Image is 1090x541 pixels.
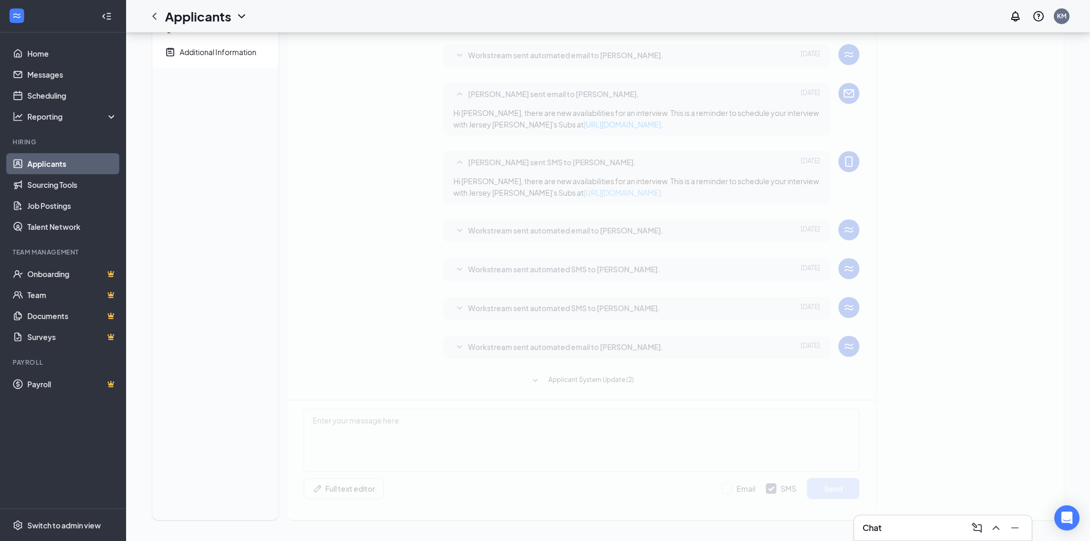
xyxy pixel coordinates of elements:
a: OnboardingCrown [27,263,117,284]
svg: Minimize [1009,522,1021,534]
a: SurveysCrown [27,326,117,347]
div: Reporting [27,111,118,122]
div: Team Management [13,248,115,257]
svg: SmallChevronDown [453,341,466,354]
a: TeamCrown [27,284,117,305]
a: Scheduling [27,85,117,106]
svg: QuestionInfo [1032,10,1045,23]
span: Workstream sent automated email to [PERSON_NAME]. [468,225,663,237]
div: Open Intercom Messenger [1054,505,1079,531]
span: Workstream sent automated SMS to [PERSON_NAME]. [468,302,660,315]
div: Additional Information [180,47,256,57]
div: KM [1057,12,1066,20]
span: Workstream sent automated email to [PERSON_NAME]. [468,341,663,354]
svg: MobileSms [843,155,855,168]
svg: WorkstreamLogo [843,224,855,236]
svg: Collapse [101,11,112,22]
a: Sourcing Tools [27,174,117,195]
svg: NoteActive [165,47,175,57]
svg: SmallChevronDown [529,375,542,387]
svg: Pen [313,483,323,494]
span: [DATE] [801,302,820,315]
svg: SmallChevronDown [453,49,466,62]
a: [URL][DOMAIN_NAME] [584,188,661,197]
a: DocumentsCrown [27,305,117,326]
span: [PERSON_NAME] sent SMS to [PERSON_NAME]. [468,156,636,169]
span: [DATE] [801,225,820,237]
span: Workstream sent automated SMS to [PERSON_NAME]. [468,263,660,276]
svg: Notifications [1009,10,1022,23]
button: SmallChevronDownApplicant System Update (2) [529,375,634,387]
span: [PERSON_NAME] sent email to [PERSON_NAME]. [468,88,639,101]
span: [DATE] [801,263,820,276]
span: Hi [PERSON_NAME], there are new availabilities for an interview. This is a reminder to schedule y... [453,108,819,129]
div: Switch to admin view [27,520,101,531]
button: Minimize [1006,519,1023,536]
svg: Email [843,87,855,100]
button: ComposeMessage [969,519,985,536]
svg: ComposeMessage [971,522,983,534]
span: [DATE] [801,156,820,169]
a: Talent Network [27,216,117,237]
svg: WorkstreamLogo [843,48,855,61]
svg: WorkstreamLogo [843,340,855,353]
svg: WorkstreamLogo [843,262,855,275]
button: Send [807,478,859,499]
div: Payroll [13,358,115,367]
button: ChevronUp [988,519,1004,536]
h1: Applicants [165,7,231,25]
span: Workstream sent automated email to [PERSON_NAME]. [468,49,663,62]
svg: SmallChevronDown [453,302,466,315]
a: Messages [27,64,117,85]
svg: Analysis [13,111,23,122]
a: PayrollCrown [27,374,117,395]
svg: SmallChevronDown [453,225,466,237]
span: Applicant System Update (2) [548,375,634,387]
svg: ChevronLeft [148,10,161,23]
a: Applicants [27,153,117,174]
span: [DATE] [801,49,820,62]
span: Hi [PERSON_NAME], there are new availabilities for an interview. This is a reminder to schedule y... [453,176,819,197]
svg: SmallChevronUp [453,156,466,169]
svg: WorkstreamLogo [12,10,22,21]
svg: WorkstreamLogo [843,301,855,314]
a: NoteActiveAdditional Information [152,40,278,63]
svg: ChevronUp [990,522,1002,534]
button: Full text editorPen [304,478,384,499]
a: Home [27,43,117,64]
h3: Chat [863,522,881,534]
a: [URL][DOMAIN_NAME] [584,120,661,129]
svg: Settings [13,520,23,531]
svg: SmallChevronUp [453,88,466,101]
svg: ChevronDown [235,10,248,23]
span: [DATE] [801,88,820,101]
span: [DATE] [801,341,820,354]
a: Job Postings [27,195,117,216]
svg: SmallChevronDown [453,263,466,276]
div: Hiring [13,137,115,146]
